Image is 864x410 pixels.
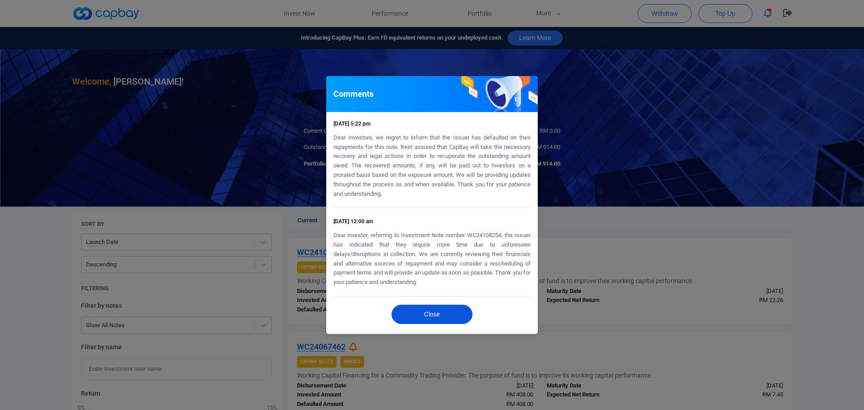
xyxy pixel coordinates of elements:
[333,121,370,127] span: [DATE] 5:22 pm
[391,305,472,324] button: Close
[333,133,531,199] p: Dear Investors, we regret to inform that the Issuer has defaulted on their repayments for this no...
[333,231,531,287] p: Dear investor, referring to Investment Note number WC24108254, the Issuer has indicated that they...
[333,89,373,99] h5: Comments
[333,218,373,225] span: [DATE] 12:00 am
